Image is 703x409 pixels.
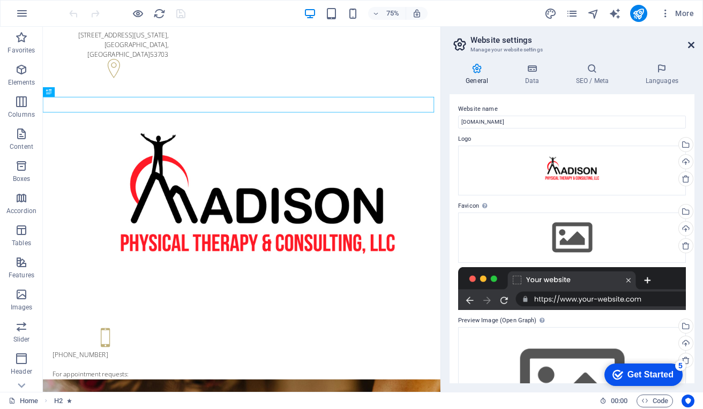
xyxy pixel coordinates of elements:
h4: Data [508,63,559,86]
p: Accordion [6,207,36,215]
div: Madison_Physical_Therapy_logo_122615_print_Red-Q21n2-PbwYUJAXv6IeroMA.jpg [458,146,686,195]
h6: Session time [600,395,628,407]
nav: breadcrumb [54,395,72,407]
button: text_generator [609,7,622,20]
a: Click to cancel selection. Double-click to open Pages [9,395,38,407]
h4: General [450,63,508,86]
i: AI Writer [609,7,621,20]
button: publish [630,5,647,22]
div: Select files from the file manager, stock photos, or upload file(s) [458,213,686,263]
button: Usercentrics [682,395,694,407]
button: More [656,5,698,22]
div: Get Started 5 items remaining, 0% complete [9,5,87,28]
button: Code [637,395,673,407]
button: 75% [368,7,406,20]
p: Favorites [8,46,35,55]
button: pages [566,7,579,20]
input: Name... [458,116,686,128]
p: Columns [8,110,35,119]
i: Element contains an animation [67,398,72,404]
button: reload [153,7,166,20]
label: Preview Image (Open Graph) [458,314,686,327]
p: Content [10,142,33,151]
h3: Manage your website settings [470,45,673,55]
i: Navigator [587,7,600,20]
h4: SEO / Meta [559,63,629,86]
button: navigator [587,7,600,20]
h2: Website settings [470,35,694,45]
span: : [618,397,620,405]
span: More [660,8,694,19]
i: Design (Ctrl+Alt+Y) [544,7,557,20]
p: Slider [13,335,30,344]
p: Images [11,303,33,312]
label: Website name [458,103,686,116]
button: design [544,7,557,20]
div: Get Started [32,12,78,21]
label: Favicon [458,200,686,213]
p: Header [11,367,32,376]
span: Click to select. Double-click to edit [54,395,63,407]
div: 5 [79,2,90,13]
i: Pages (Ctrl+Alt+S) [566,7,578,20]
p: Tables [12,239,31,247]
span: 00 00 [611,395,627,407]
p: Boxes [13,175,31,183]
h4: Languages [629,63,694,86]
i: Reload page [153,7,166,20]
span: Code [641,395,668,407]
p: Features [9,271,34,279]
h6: 75% [384,7,401,20]
label: Logo [458,133,686,146]
i: Publish [632,7,645,20]
i: On resize automatically adjust zoom level to fit chosen device. [412,9,422,18]
p: Elements [8,78,35,87]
